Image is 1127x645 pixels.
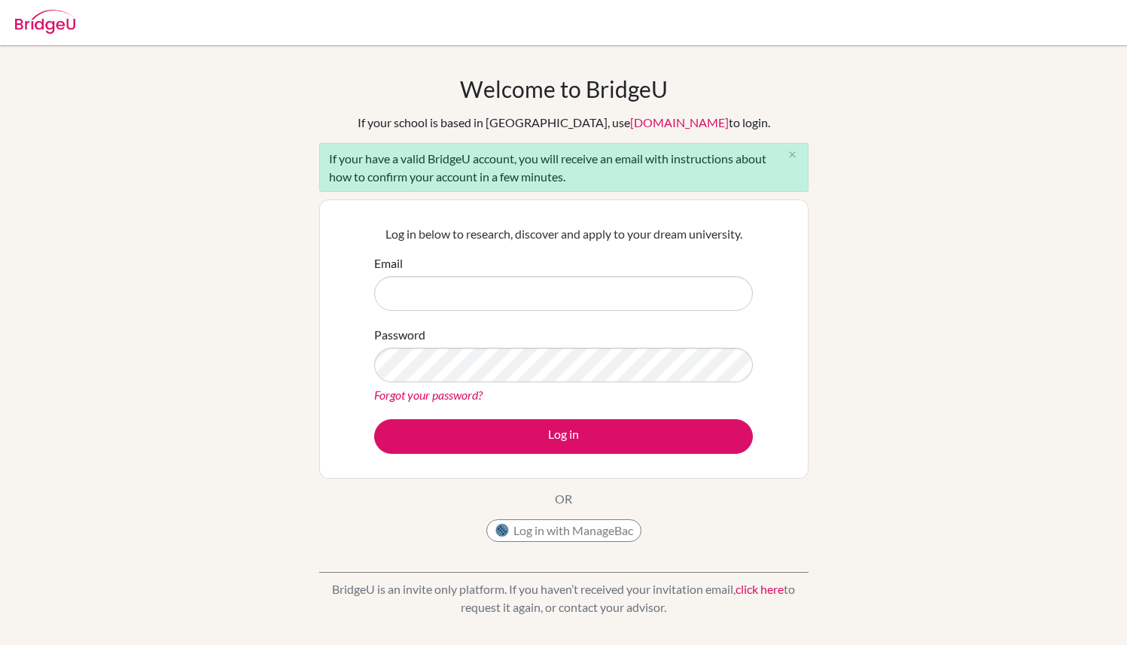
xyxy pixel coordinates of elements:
a: [DOMAIN_NAME] [630,115,729,129]
p: Log in below to research, discover and apply to your dream university. [374,225,753,243]
label: Email [374,254,403,272]
button: Close [778,144,808,166]
div: If your school is based in [GEOGRAPHIC_DATA], use to login. [358,114,770,132]
button: Log in with ManageBac [486,519,641,542]
a: click here [736,582,784,596]
h1: Welcome to BridgeU [460,75,668,102]
a: Forgot your password? [374,388,483,402]
div: If your have a valid BridgeU account, you will receive an email with instructions about how to co... [319,143,809,192]
p: BridgeU is an invite only platform. If you haven’t received your invitation email, to request it ... [319,580,809,616]
label: Password [374,326,425,344]
i: close [787,149,798,160]
button: Log in [374,419,753,454]
p: OR [555,490,572,508]
img: Bridge-U [15,10,75,34]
